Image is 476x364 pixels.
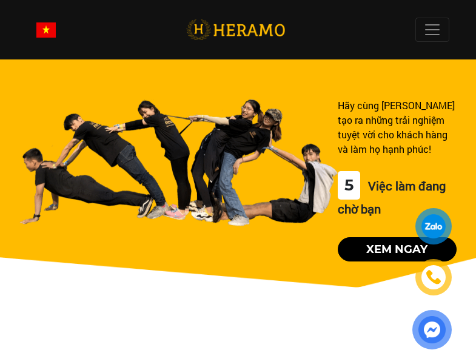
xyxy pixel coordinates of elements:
img: phone-icon [426,270,441,285]
span: Việc làm đang chờ bạn [338,178,446,217]
img: logo [186,18,285,42]
div: 5 [338,171,360,200]
img: vn-flag.png [36,22,56,38]
img: banner [19,98,338,226]
a: phone-icon [417,261,450,294]
div: Hãy cùng [PERSON_NAME] tạo ra những trải nghiệm tuyệt vời cho khách hàng và làm họ hạnh phúc! [338,98,457,157]
button: Xem ngay [338,237,457,261]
